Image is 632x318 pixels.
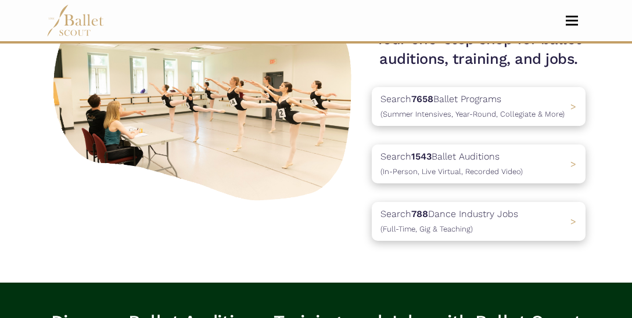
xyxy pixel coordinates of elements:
b: 788 [411,208,428,219]
a: Search1543Ballet Auditions(In-Person, Live Virtual, Recorded Video) > [372,144,586,183]
a: Search7658Ballet Programs(Summer Intensives, Year-Round, Collegiate & More)> [372,87,586,126]
h1: Your one-stop shop for ballet auditions, training, and jobs. [372,30,586,68]
span: (Summer Intensives, Year-Round, Collegiate & More) [380,110,565,118]
b: 7658 [411,93,433,104]
a: Search788Dance Industry Jobs(Full-Time, Gig & Teaching) > [372,202,586,241]
span: > [570,216,576,227]
span: > [570,158,576,169]
p: Search Ballet Programs [380,92,565,121]
p: Search Ballet Auditions [380,149,523,179]
button: Toggle navigation [558,15,586,26]
b: 1543 [411,151,432,162]
span: (Full-Time, Gig & Teaching) [380,225,473,233]
span: > [570,101,576,112]
span: (In-Person, Live Virtual, Recorded Video) [380,167,523,176]
p: Search Dance Industry Jobs [380,207,518,236]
